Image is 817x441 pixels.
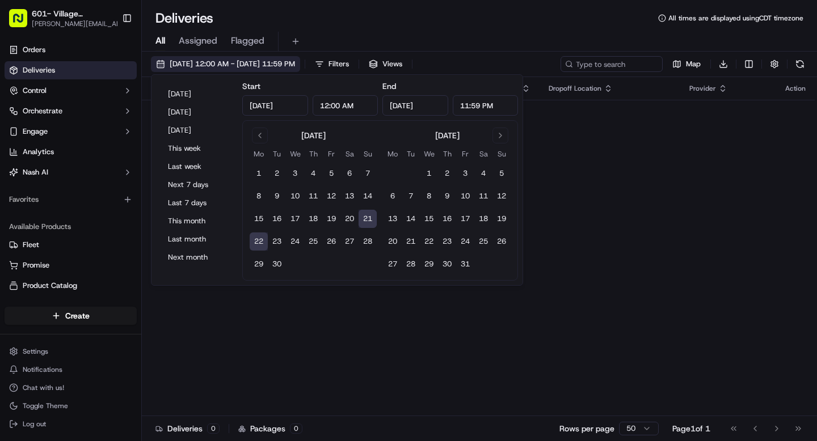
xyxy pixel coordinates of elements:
[163,104,231,120] button: [DATE]
[32,19,127,28] button: [PERSON_NAME][EMAIL_ADDRESS][PERSON_NAME][DOMAIN_NAME]
[23,65,55,75] span: Deliveries
[438,187,456,205] button: 9
[5,163,137,181] button: Nash AI
[5,416,137,432] button: Log out
[322,210,340,228] button: 19
[250,255,268,273] button: 29
[310,56,354,72] button: Filters
[402,255,420,273] button: 28
[5,41,137,59] a: Orders
[5,190,137,209] div: Favorites
[11,45,207,63] p: Welcome 👋
[322,164,340,183] button: 5
[268,187,286,205] button: 9
[5,82,137,100] button: Control
[163,231,231,247] button: Last month
[23,401,68,410] span: Toggle Theme
[268,148,286,160] th: Tuesday
[438,255,456,273] button: 30
[96,166,105,175] div: 💻
[359,164,377,183] button: 7
[5,398,137,414] button: Toggle Theme
[420,187,438,205] button: 8
[402,232,420,251] button: 21
[39,108,186,120] div: Start new chat
[11,11,34,34] img: Nash
[155,423,220,434] div: Deliveries
[5,143,137,161] a: Analytics
[286,148,304,160] th: Wednesday
[667,56,706,72] button: Map
[286,187,304,205] button: 10
[474,148,492,160] th: Saturday
[193,112,207,125] button: Start new chat
[322,148,340,160] th: Friday
[340,232,359,251] button: 27
[11,166,20,175] div: 📗
[23,240,39,250] span: Fleet
[456,232,474,251] button: 24
[492,148,511,160] th: Sunday
[301,130,326,141] div: [DATE]
[420,255,438,273] button: 29
[359,210,377,228] button: 21
[207,423,220,434] div: 0
[250,210,268,228] button: 15
[30,73,204,85] input: Got a question? Start typing here...
[420,232,438,251] button: 22
[438,148,456,160] th: Thursday
[382,95,448,116] input: Date
[5,5,117,32] button: 601- Village [GEOGRAPHIC_DATA]- [GEOGRAPHIC_DATA][PERSON_NAME][EMAIL_ADDRESS][PERSON_NAME][DOMAIN...
[23,86,47,96] span: Control
[155,9,213,27] h1: Deliveries
[252,128,268,143] button: Go to previous month
[290,423,302,434] div: 0
[549,84,601,93] span: Dropoff Location
[402,187,420,205] button: 7
[559,423,614,434] p: Rows per page
[689,84,716,93] span: Provider
[382,81,396,91] label: End
[286,210,304,228] button: 17
[5,61,137,79] a: Deliveries
[561,56,663,72] input: Type to search
[250,187,268,205] button: 8
[32,8,114,19] button: 601- Village [GEOGRAPHIC_DATA]- [GEOGRAPHIC_DATA]
[359,148,377,160] th: Sunday
[155,34,165,48] span: All
[268,164,286,183] button: 2
[242,81,260,91] label: Start
[456,210,474,228] button: 17
[163,159,231,175] button: Last week
[80,192,137,201] a: Powered byPylon
[242,95,308,116] input: Date
[384,255,402,273] button: 27
[384,187,402,205] button: 6
[359,187,377,205] button: 14
[402,210,420,228] button: 14
[5,122,137,141] button: Engage
[420,164,438,183] button: 1
[23,106,62,116] span: Orchestrate
[474,232,492,251] button: 25
[792,56,808,72] button: Refresh
[163,177,231,193] button: Next 7 days
[453,95,519,116] input: Time
[5,102,137,120] button: Orchestrate
[163,86,231,102] button: [DATE]
[492,187,511,205] button: 12
[304,232,322,251] button: 25
[402,148,420,160] th: Tuesday
[268,255,286,273] button: 30
[250,148,268,160] th: Monday
[686,59,701,69] span: Map
[456,164,474,183] button: 3
[340,187,359,205] button: 13
[23,260,49,270] span: Promise
[340,210,359,228] button: 20
[113,192,137,201] span: Pylon
[146,122,810,132] div: No results.
[438,232,456,251] button: 23
[5,256,137,274] button: Promise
